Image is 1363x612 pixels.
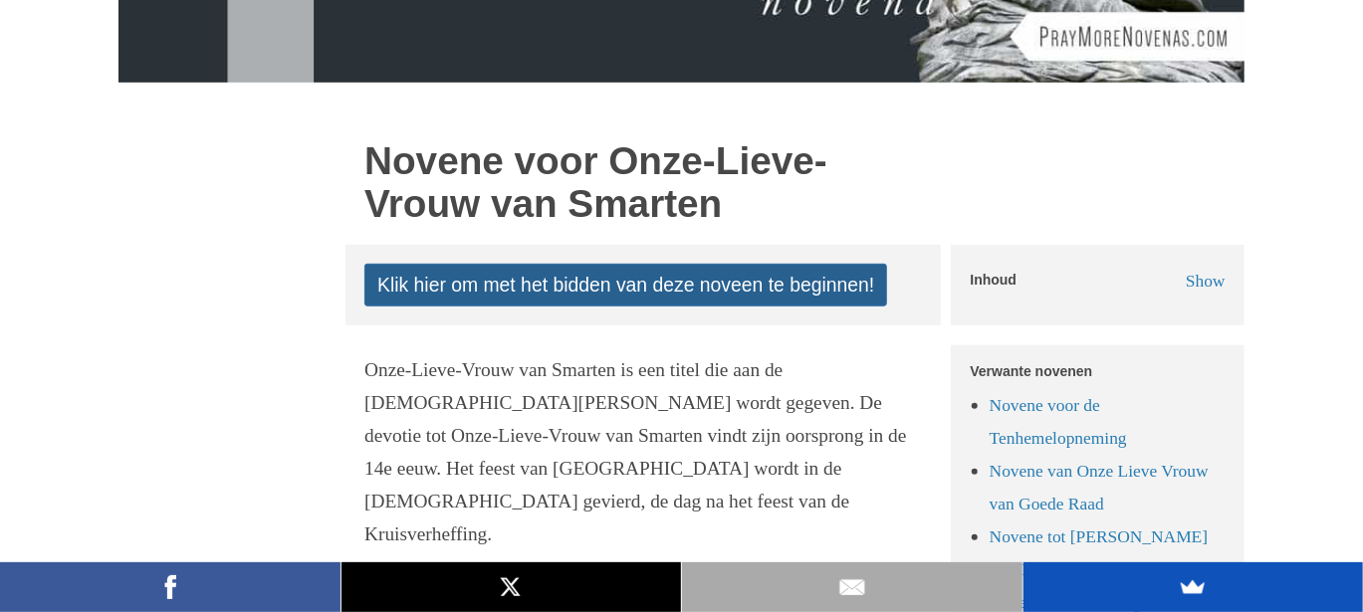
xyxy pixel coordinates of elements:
[990,395,1127,448] a: Novene voor de Tenhemelopneming
[837,572,867,602] img: Email
[971,272,1018,288] font: Inhoud
[682,562,1022,612] a: Email
[971,363,1093,379] font: Verwante novenen
[364,264,887,306] a: Klik hier om met het bidden van deze noveen te beginnen!
[364,359,907,544] font: Onze-Lieve-Vrouw van Smarten is een titel die aan de [DEMOGRAPHIC_DATA][PERSON_NAME] wordt gegeve...
[990,461,1209,513] a: Novene van Onze Lieve Vrouw van Goede Raad
[377,275,874,297] font: Klik hier om met het bidden van deze noveen te beginnen!
[155,572,185,602] img: Facebook
[990,526,1209,579] a: Novene tot [PERSON_NAME] der [DEMOGRAPHIC_DATA]
[364,139,827,225] font: Novene voor Onze-Lieve-Vrouw van Smarten
[1186,270,1226,290] font: Show
[496,572,526,602] img: X
[1178,572,1208,602] img: SumoMe
[341,562,682,612] a: X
